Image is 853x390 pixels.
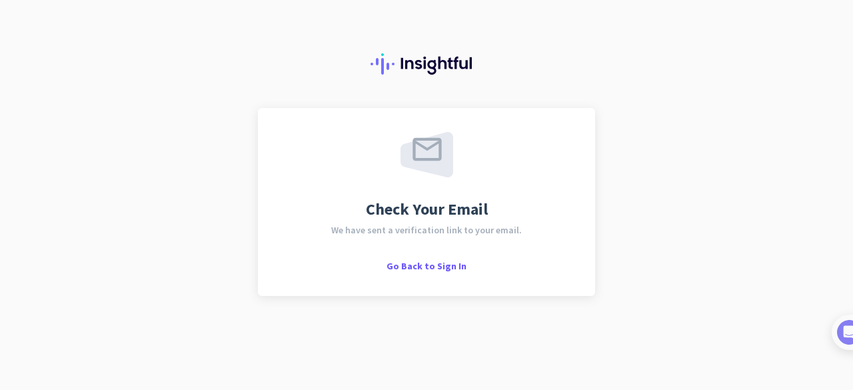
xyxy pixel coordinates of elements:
[371,53,482,75] img: Insightful
[401,132,453,177] img: email-sent
[331,225,522,235] span: We have sent a verification link to your email.
[387,260,466,272] span: Go Back to Sign In
[366,201,488,217] span: Check Your Email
